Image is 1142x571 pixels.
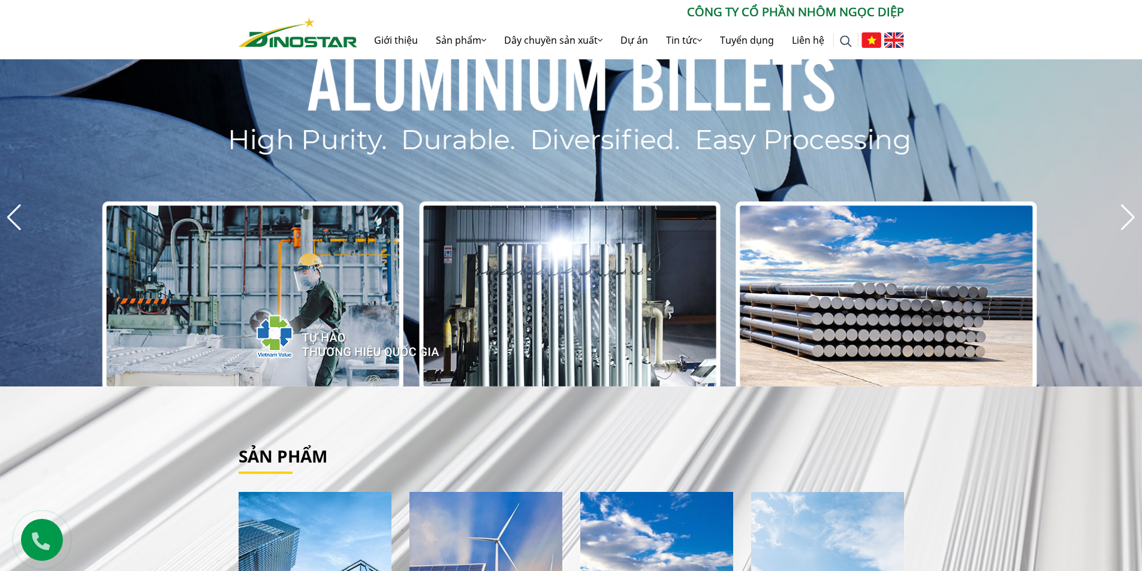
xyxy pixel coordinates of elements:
[861,32,881,48] img: Tiếng Việt
[711,21,783,59] a: Tuyển dụng
[221,293,441,374] img: thqg
[495,21,611,59] a: Dây chuyền sản xuất
[657,21,711,59] a: Tin tức
[6,204,22,231] div: Previous slide
[239,17,357,47] img: Nhôm Dinostar
[1120,204,1136,231] div: Next slide
[783,21,833,59] a: Liên hệ
[357,3,904,21] p: CÔNG TY CỔ PHẦN NHÔM NGỌC DIỆP
[427,21,495,59] a: Sản phẩm
[840,35,852,47] img: search
[611,21,657,59] a: Dự án
[239,445,327,467] a: Sản phẩm
[365,21,427,59] a: Giới thiệu
[884,32,904,48] img: English
[239,15,357,47] a: Nhôm Dinostar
